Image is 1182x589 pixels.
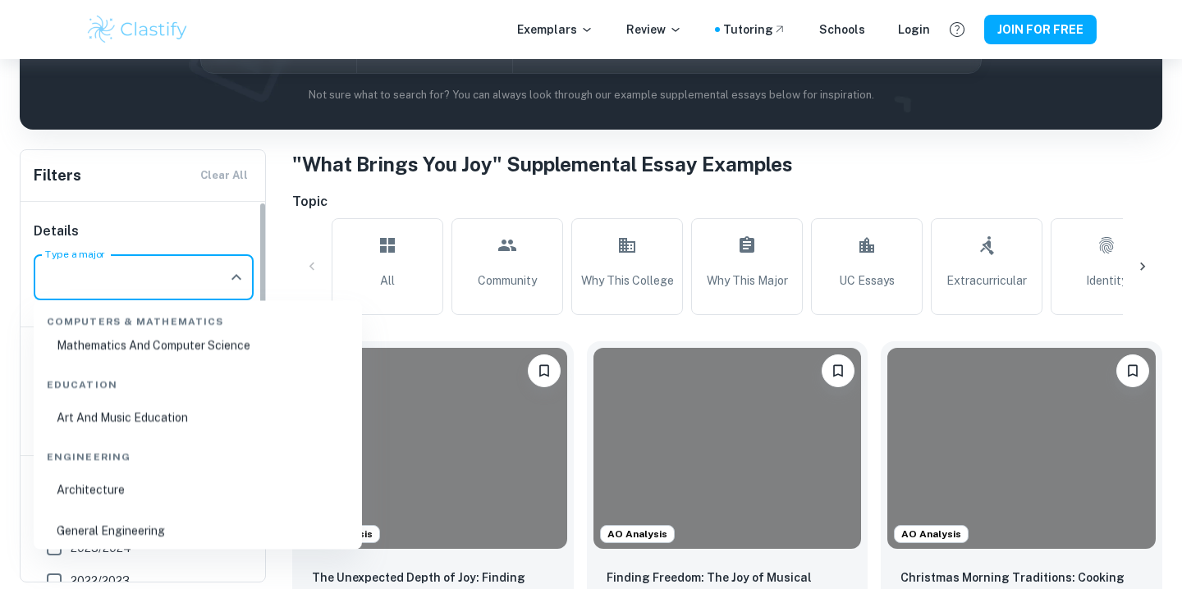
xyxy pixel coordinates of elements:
[1086,272,1127,290] span: Identity
[33,87,1149,103] p: Not sure what to search for? You can always look through our example supplemental essays below fo...
[707,272,788,290] span: Why This Major
[380,272,395,290] span: All
[292,192,1162,212] h6: Topic
[478,272,537,290] span: Community
[34,164,81,187] h6: Filters
[40,301,355,336] div: Computers & Mathematics
[984,15,1097,44] button: JOIN FOR FREE
[34,221,254,241] h6: Details
[1116,354,1149,387] button: Please log in to bookmark exemplars
[819,21,865,39] a: Schools
[601,527,674,541] span: AO Analysis
[839,272,895,290] span: UC Essays
[943,16,971,43] button: Help and Feedback
[898,21,930,39] a: Login
[946,272,1027,290] span: Extracurricular
[581,272,674,290] span: Why This College
[822,354,854,387] button: Please log in to bookmark exemplars
[40,327,355,365] li: Mathematics And Computer Science
[40,513,355,550] li: General Engineering
[85,13,190,46] img: Clastify logo
[40,400,355,437] li: Art And Music Education
[225,266,248,289] button: Close
[40,365,355,400] div: Education
[40,437,355,472] div: Engineering
[45,247,106,261] label: Type a major
[895,527,968,541] span: AO Analysis
[528,354,561,387] button: Please log in to bookmark exemplars
[723,21,786,39] a: Tutoring
[292,149,1162,179] h1: "What Brings You Joy" Supplemental Essay Examples
[517,21,593,39] p: Exemplars
[626,21,682,39] p: Review
[40,472,355,509] li: Architecture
